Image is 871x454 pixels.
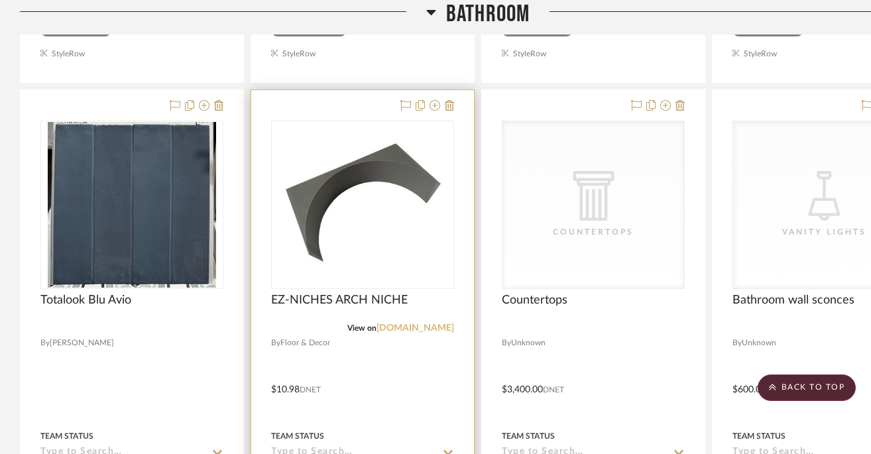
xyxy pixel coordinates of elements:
[732,430,785,442] div: Team Status
[502,337,511,349] span: By
[280,122,445,288] img: EZ-NICHES ARCH NICHE
[502,293,567,308] span: Countertops
[511,337,546,349] span: Unknown
[502,121,684,288] div: 0
[280,337,330,349] span: Floor & Decor
[40,293,131,308] span: Totalook Blu Avio
[271,430,324,442] div: Team Status
[271,293,408,308] span: EZ-NICHES ARCH NICHE
[48,122,216,288] img: Totalook Blu Avio
[377,323,454,333] a: [DOMAIN_NAME]
[732,337,742,349] span: By
[758,374,856,401] scroll-to-top-button: BACK TO TOP
[527,225,660,239] div: Countertops
[40,337,50,349] span: By
[742,337,776,349] span: Unknown
[347,324,377,332] span: View on
[40,430,93,442] div: Team Status
[50,337,114,349] span: [PERSON_NAME]
[502,430,555,442] div: Team Status
[271,337,280,349] span: By
[732,293,854,308] span: Bathroom wall sconces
